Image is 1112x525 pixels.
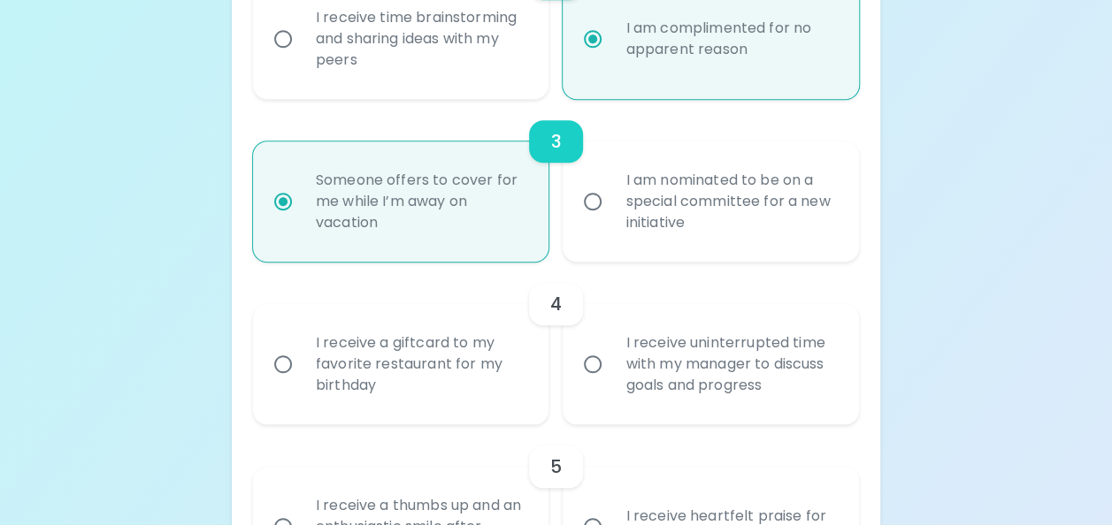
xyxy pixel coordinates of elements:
[611,311,849,417] div: I receive uninterrupted time with my manager to discuss goals and progress
[611,148,849,255] div: I am nominated to be on a special committee for a new initiative
[550,453,562,481] h6: 5
[253,99,859,262] div: choice-group-check
[302,311,540,417] div: I receive a giftcard to my favorite restaurant for my birthday
[550,127,561,156] h6: 3
[550,290,562,318] h6: 4
[253,262,859,424] div: choice-group-check
[302,148,540,255] div: Someone offers to cover for me while I’m away on vacation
